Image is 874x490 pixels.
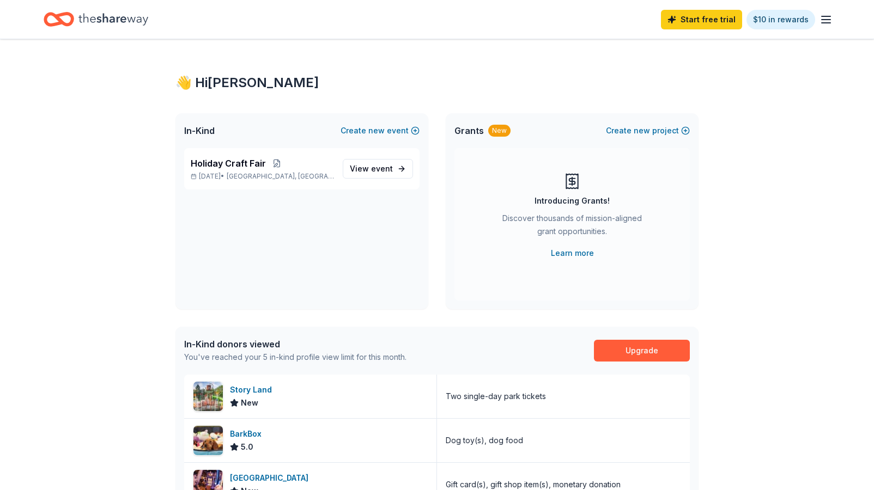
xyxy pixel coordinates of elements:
div: Introducing Grants! [535,194,610,207]
button: Createnewproject [606,124,690,137]
span: new [634,124,650,137]
div: BarkBox [230,427,266,440]
span: event [371,164,393,173]
span: View [350,162,393,175]
div: 👋 Hi [PERSON_NAME] [175,74,699,91]
div: You've reached your 5 in-kind profile view limit for this month. [184,351,406,364]
p: [DATE] • [191,172,334,181]
button: Createnewevent [341,124,420,137]
div: [GEOGRAPHIC_DATA] [230,471,313,485]
a: $10 in rewards [746,10,815,29]
span: Holiday Craft Fair [191,157,266,170]
div: Dog toy(s), dog food [446,434,523,447]
img: Image for BarkBox [193,426,223,455]
span: In-Kind [184,124,215,137]
img: Image for Story Land [193,382,223,411]
div: New [488,125,511,137]
a: Learn more [551,247,594,260]
a: View event [343,159,413,179]
a: Upgrade [594,340,690,362]
span: new [368,124,385,137]
a: Home [44,7,148,32]
div: In-Kind donors viewed [184,338,406,351]
span: New [241,396,258,409]
div: Two single-day park tickets [446,390,546,403]
div: Story Land [230,383,276,396]
a: Start free trial [661,10,742,29]
span: [GEOGRAPHIC_DATA], [GEOGRAPHIC_DATA] [227,172,334,181]
span: 5.0 [241,440,253,454]
div: Discover thousands of mission-aligned grant opportunities. [498,212,646,242]
span: Grants [454,124,484,137]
